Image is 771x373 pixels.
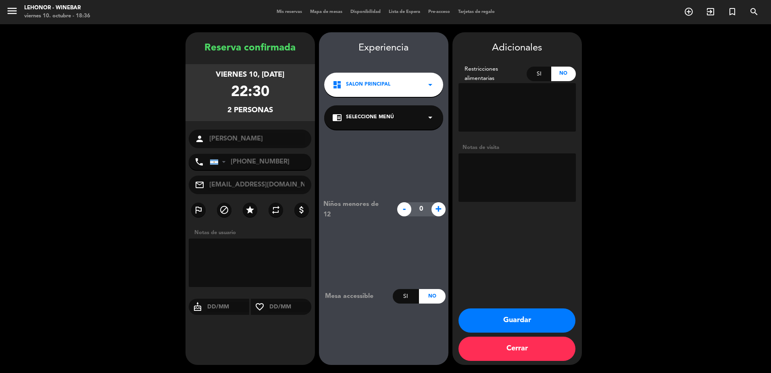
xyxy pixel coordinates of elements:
i: block [219,205,229,215]
div: Notas de visita [458,143,576,152]
div: Adicionales [458,40,576,56]
i: turned_in_not [727,7,737,17]
button: Guardar [458,308,575,333]
i: mail_outline [195,180,204,190]
i: add_circle_outline [684,7,694,17]
div: Experiencia [319,40,448,56]
div: Reserva confirmada [185,40,315,56]
div: viernes 10, [DATE] [216,69,284,81]
i: star [245,205,255,215]
i: cake [189,302,206,312]
span: Tarjetas de regalo [454,10,499,14]
i: outlined_flag [194,205,203,215]
button: Cerrar [458,337,575,361]
i: attach_money [297,205,306,215]
div: No [419,289,445,304]
input: DD/MM [206,302,250,312]
i: person [195,134,204,144]
i: phone [194,157,204,167]
span: Disponibilidad [346,10,385,14]
span: Lista de Espera [385,10,424,14]
div: Restricciones alimentarias [458,65,527,83]
i: arrow_drop_down [425,80,435,90]
div: Notas de usuario [190,228,315,237]
i: chrome_reader_mode [332,113,342,122]
i: menu [6,5,18,17]
div: Lehonor - Winebar [24,4,90,12]
input: DD/MM [269,302,312,312]
span: + [431,202,446,216]
span: Mis reservas [273,10,306,14]
div: Mesa accessible [319,291,393,302]
div: 22:30 [231,81,269,105]
span: Mapa de mesas [306,10,346,14]
span: Seleccione Menú [346,113,394,122]
div: Niños menores de 12 [317,199,393,220]
span: Pre-acceso [424,10,454,14]
i: dashboard [332,80,342,90]
i: exit_to_app [706,7,715,17]
div: 2 personas [227,105,273,116]
i: favorite_border [251,302,269,312]
i: search [749,7,759,17]
i: repeat [271,205,281,215]
button: menu [6,5,18,20]
div: Si [527,67,551,81]
div: No [551,67,576,81]
span: Salon Principal [346,81,390,89]
div: Si [393,289,419,304]
span: - [397,202,411,216]
i: arrow_drop_down [425,113,435,122]
div: Argentina: +54 [210,154,229,170]
div: viernes 10. octubre - 18:36 [24,12,90,20]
